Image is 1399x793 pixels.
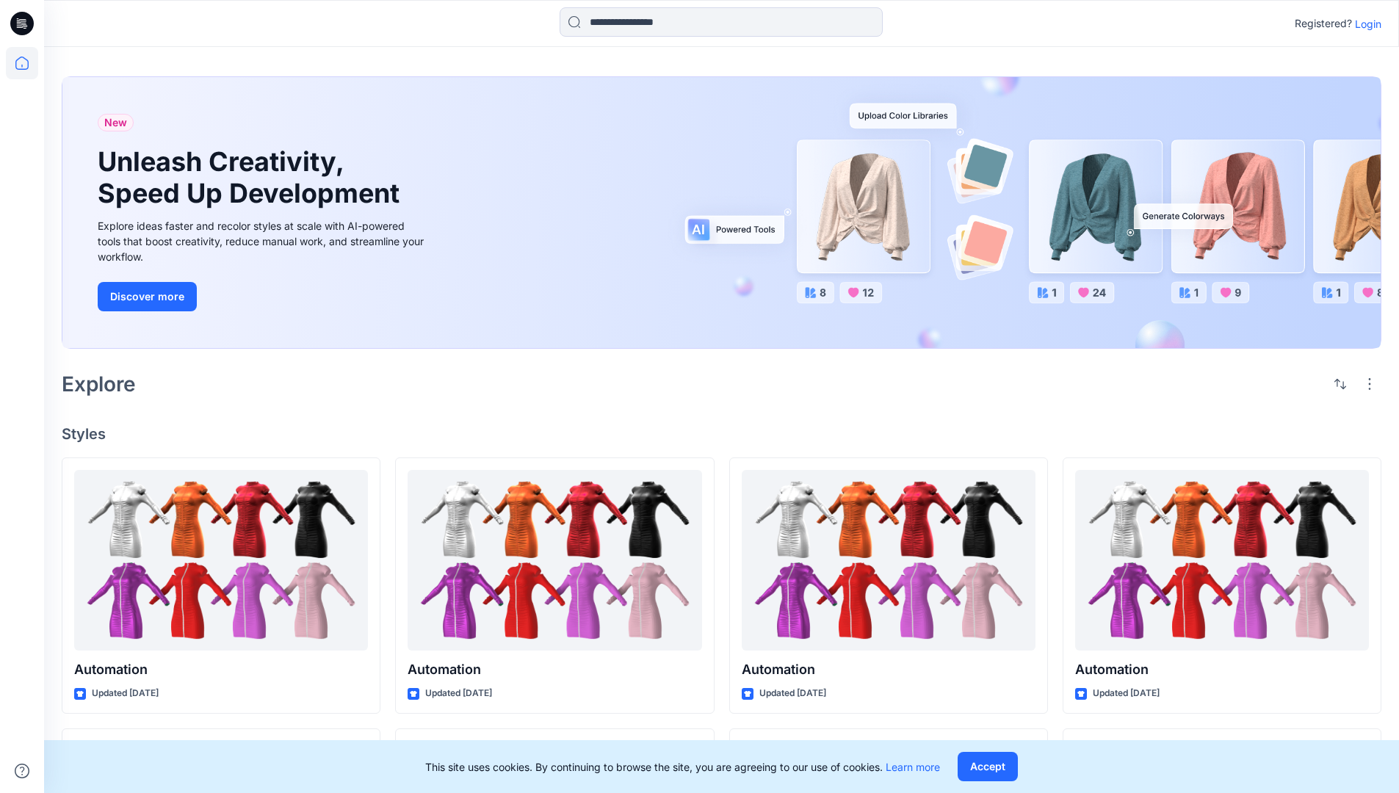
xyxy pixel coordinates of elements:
[62,372,136,396] h2: Explore
[1075,659,1369,680] p: Automation
[958,752,1018,781] button: Accept
[886,761,940,773] a: Learn more
[759,686,826,701] p: Updated [DATE]
[1075,470,1369,651] a: Automation
[98,282,197,311] button: Discover more
[425,759,940,775] p: This site uses cookies. By continuing to browse the site, you are agreeing to our use of cookies.
[742,659,1035,680] p: Automation
[1093,686,1160,701] p: Updated [DATE]
[74,470,368,651] a: Automation
[98,218,428,264] div: Explore ideas faster and recolor styles at scale with AI-powered tools that boost creativity, red...
[92,686,159,701] p: Updated [DATE]
[98,282,428,311] a: Discover more
[74,659,368,680] p: Automation
[62,425,1381,443] h4: Styles
[408,470,701,651] a: Automation
[425,686,492,701] p: Updated [DATE]
[1295,15,1352,32] p: Registered?
[98,146,406,209] h1: Unleash Creativity, Speed Up Development
[408,659,701,680] p: Automation
[104,114,127,131] span: New
[1355,16,1381,32] p: Login
[742,470,1035,651] a: Automation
